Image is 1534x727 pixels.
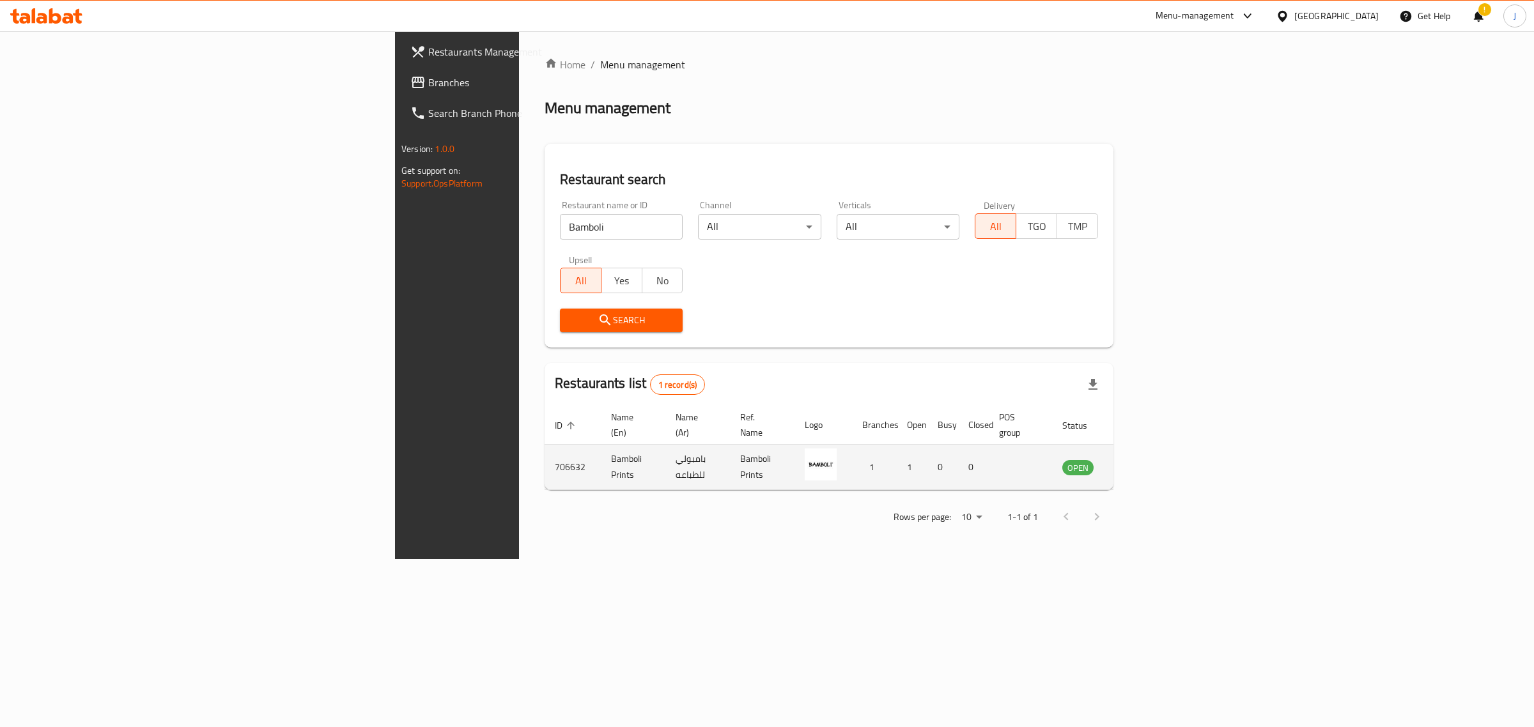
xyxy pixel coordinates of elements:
td: 1 [852,445,897,490]
span: POS group [999,409,1037,440]
span: Ref. Name [740,409,779,440]
span: No [647,272,678,290]
td: 0 [958,445,989,490]
label: Delivery [984,201,1016,210]
td: 0 [927,445,958,490]
button: All [560,268,601,293]
h2: Restaurant search [560,170,1098,189]
div: Export file [1078,369,1108,400]
span: Status [1062,418,1104,433]
a: Restaurants Management [400,36,651,67]
span: Yes [607,272,637,290]
table: enhanced table [545,406,1163,490]
button: TGO [1016,213,1057,239]
span: Version: [401,141,433,157]
button: No [642,268,683,293]
div: OPEN [1062,460,1094,475]
span: ID [555,418,579,433]
a: Support.OpsPlatform [401,175,483,192]
button: Yes [601,268,642,293]
div: Rows per page: [956,508,987,527]
span: Name (En) [611,409,650,440]
span: TMP [1062,217,1093,236]
th: Busy [927,406,958,445]
button: All [975,213,1016,239]
span: J [1514,9,1516,23]
th: Branches [852,406,897,445]
span: All [980,217,1011,236]
div: [GEOGRAPHIC_DATA] [1294,9,1379,23]
span: Get support on: [401,162,460,179]
td: Bamboli Prints [730,445,794,490]
div: Menu-management [1156,8,1234,24]
p: Rows per page: [894,509,951,525]
input: Search for restaurant name or ID.. [560,214,683,240]
span: All [566,272,596,290]
span: 1 record(s) [651,379,705,391]
span: Restaurants Management [428,44,641,59]
span: 1.0.0 [435,141,454,157]
div: Total records count [650,374,706,395]
div: All [837,214,959,240]
span: OPEN [1062,461,1094,475]
h2: Restaurants list [555,374,705,395]
span: TGO [1021,217,1052,236]
a: Branches [400,67,651,98]
p: 1-1 of 1 [1007,509,1038,525]
button: Search [560,309,683,332]
span: Search [570,312,672,328]
a: Search Branch Phone [400,98,651,128]
label: Upsell [569,255,593,264]
div: All [698,214,821,240]
span: Search Branch Phone [428,105,641,121]
th: Logo [794,406,852,445]
td: بامبولي للطباعه [665,445,730,490]
img: Bamboli Prints [805,448,837,480]
th: Closed [958,406,989,445]
button: TMP [1057,213,1098,239]
span: Branches [428,75,641,90]
nav: breadcrumb [545,57,1113,72]
span: Name (Ar) [676,409,715,440]
td: 1 [897,445,927,490]
th: Open [897,406,927,445]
